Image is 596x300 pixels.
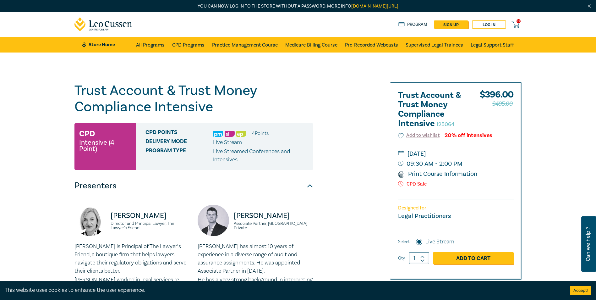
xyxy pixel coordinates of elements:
label: Live Stream [425,238,454,246]
img: Substantive Law [225,131,235,137]
span: $495.00 [492,99,513,109]
p: [PERSON_NAME] worked in legal services re [74,276,190,284]
button: Add to wishlist [398,132,440,139]
span: CPD Points [145,129,213,137]
a: Pre-Recorded Webcasts [345,37,398,53]
span: 0 [517,19,521,23]
h2: Trust Account & Trust Money Compliance Intensive [398,91,467,128]
a: All Programs [136,37,165,53]
a: [DOMAIN_NAME][URL] [351,3,398,9]
p: [PERSON_NAME] has almost 10 years of experience in a diverse range of audit and assurance assignm... [198,242,313,275]
small: [DATE] [398,149,514,159]
p: [PERSON_NAME] [234,211,313,221]
a: CPD Programs [172,37,205,53]
a: Program [398,21,428,28]
a: Supervised Legal Trainees [406,37,463,53]
small: Associate Partner, [GEOGRAPHIC_DATA] Private [234,221,313,230]
a: sign up [434,20,468,29]
a: Medicare Billing Course [285,37,337,53]
img: https://s3.ap-southeast-2.amazonaws.com/leo-cussen-store-production-content/Contacts/Jennie%20Pak... [74,205,106,236]
p: He has a very strong background in interpreting [198,276,313,284]
img: Practice Management & Business Skills [213,131,223,137]
p: Live Streamed Conferences and Intensives [213,147,309,164]
small: Intensive (4 Point) [79,139,131,152]
button: Presenters [74,176,313,195]
a: Store Home [82,41,126,48]
small: Legal Practitioners [398,212,451,220]
li: 4 Point s [252,129,269,137]
span: Select: [398,238,411,245]
div: This website uses cookies to enhance the user experience. [5,286,561,294]
small: I25064 [437,121,455,128]
button: Accept cookies [570,286,591,295]
img: https://s3.ap-southeast-2.amazonaws.com/leo-cussen-store-production-content/Contacts/Alex%20Young... [198,205,229,236]
label: Qty [398,255,405,262]
a: Practice Management Course [212,37,278,53]
h3: CPD [79,128,95,139]
a: Add to Cart [433,252,514,264]
span: Program type [145,147,213,164]
p: CPD Sale [398,181,514,187]
p: Designed for [398,205,514,211]
p: [PERSON_NAME] [111,211,190,221]
div: $ 396.00 [480,91,514,131]
span: Delivery Mode [145,138,213,147]
img: Close [587,3,592,9]
a: Legal Support Staff [471,37,514,53]
input: 1 [409,252,429,264]
small: Director and Principal Lawyer, The Lawyer's Friend [111,221,190,230]
img: Ethics & Professional Responsibility [236,131,246,137]
h1: Trust Account & Trust Money Compliance Intensive [74,82,313,115]
p: [PERSON_NAME] is Principal of The Lawyer’s Friend, a boutique firm that helps lawyers navigate th... [74,242,190,275]
span: Can we help ? [585,220,591,268]
small: 09:30 AM - 2:00 PM [398,159,514,169]
p: You can now log in to the store without a password. More info [74,3,522,10]
span: Live Stream [213,139,242,146]
a: Print Course Information [398,170,478,178]
div: 20% off intensives [445,132,492,138]
a: Log in [472,20,506,29]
